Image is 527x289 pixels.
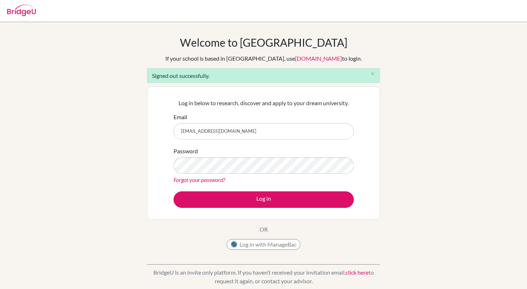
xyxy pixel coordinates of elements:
[174,176,225,183] a: Forgot your password?
[180,36,347,49] h1: Welcome to [GEOGRAPHIC_DATA]
[174,99,354,107] p: Log in below to research, discover and apply to your dream university.
[147,268,380,285] p: BridgeU is an invite only platform. If you haven’t received your invitation email, to request it ...
[7,5,36,16] img: Bridge-U
[174,147,198,155] label: Password
[370,71,375,76] i: close
[174,191,354,208] button: Log in
[165,54,362,63] div: If your school is based in [GEOGRAPHIC_DATA], use to login.
[174,113,187,121] label: Email
[260,225,268,234] p: OR
[147,68,380,83] div: Signed out successfully.
[346,269,369,276] a: click here
[295,55,342,62] a: [DOMAIN_NAME]
[227,239,300,250] button: Log in with ManageBac
[365,69,380,79] button: Close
